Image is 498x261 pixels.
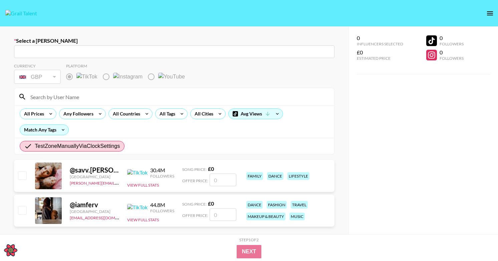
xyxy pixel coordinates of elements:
div: lifestyle [287,172,309,180]
div: All Tags [156,109,177,119]
div: Platform [66,63,190,68]
strong: £ 0 [208,200,214,207]
div: All Prices [20,109,45,119]
div: Avg Views [229,109,283,119]
img: Instagram [113,73,143,81]
div: All Countries [109,109,142,119]
div: GBP [15,71,59,83]
a: [EMAIL_ADDRESS][DOMAIN_NAME] [70,214,137,220]
input: 0 [210,208,236,221]
div: £0 [357,49,403,56]
div: Any Followers [59,109,95,119]
span: Song Price: [182,167,207,172]
input: 0 [210,174,236,186]
label: Select a [PERSON_NAME] [14,37,334,44]
div: All Cities [191,109,215,119]
strong: £ 0 [208,166,214,172]
div: @ savv.[PERSON_NAME] [70,166,119,174]
div: Step 1 of 2 [239,237,259,242]
button: Open React Query Devtools [4,244,17,257]
div: music [289,213,305,220]
div: makeup & beauty [246,213,285,220]
span: Offer Price: [182,178,208,183]
img: TikTok [127,169,148,176]
button: Next [237,245,262,258]
div: [GEOGRAPHIC_DATA] [70,174,119,179]
div: Followers [150,174,174,179]
div: 44.8M [150,202,174,208]
div: dance [267,172,283,180]
button: View Full Stats [127,183,159,188]
div: Followers [440,56,464,61]
div: Followers [440,41,464,46]
div: 0 [440,35,464,41]
div: [GEOGRAPHIC_DATA] [70,209,119,214]
div: 0 [440,49,464,56]
img: Grail Talent [5,10,37,17]
img: TikTok [76,73,97,81]
button: View Full Stats [127,217,159,222]
div: Currency is locked to GBP [14,68,61,85]
button: open drawer [483,7,497,20]
div: List locked to TikTok. [66,70,190,84]
div: family [246,172,263,180]
div: 0 [357,35,403,41]
div: Currency [14,63,61,68]
div: Estimated Price [357,56,403,61]
a: [PERSON_NAME][EMAIL_ADDRESS][DOMAIN_NAME] [70,179,169,186]
img: YouTube [158,73,185,81]
input: Search by User Name [26,91,330,102]
span: TestZoneManuallyViaClockSettings [35,142,120,150]
div: @ iamferv [70,201,119,209]
div: Match Any Tags [20,125,68,135]
img: TikTok [127,204,148,211]
div: dance [246,201,263,209]
div: fashion [267,201,287,209]
div: Followers [150,208,174,213]
span: Offer Price: [182,213,208,218]
span: Song Price: [182,202,207,207]
div: Influencers Selected [357,41,403,46]
div: travel [291,201,308,209]
div: 30.4M [150,167,174,174]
